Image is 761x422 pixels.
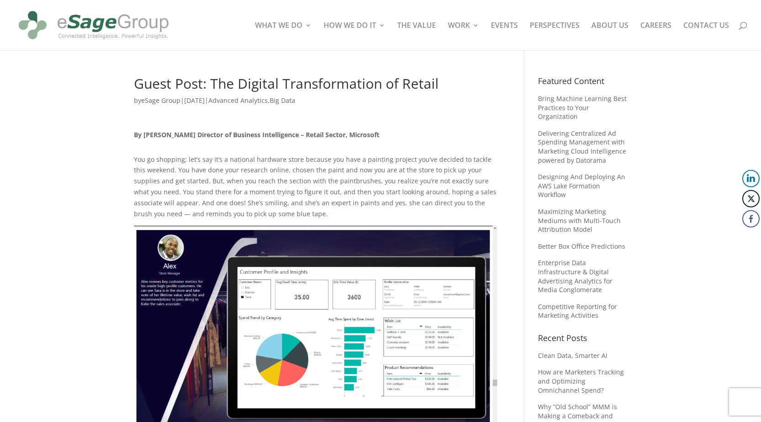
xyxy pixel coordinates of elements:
span: [DATE] [184,96,205,105]
a: Competitive Reporting for Marketing Activities [538,302,617,320]
a: CONTACT US [683,22,729,50]
a: CAREERS [640,22,671,50]
a: WORK [448,22,479,50]
h4: Featured Content [538,77,627,90]
img: eSage Group [16,4,172,47]
a: eSage Group [141,96,181,105]
strong: By [PERSON_NAME] Director of Business Intelligence – Retail Sector, Microsoft [134,130,379,139]
a: Clean Data, Smarter AI [538,351,607,360]
a: HOW WE DO IT [324,22,385,50]
p: You go shopping; let’s say it’s a national hardware store because you have a painting project you... [134,154,497,226]
button: Twitter Share [742,190,760,207]
a: Designing And Deploying An AWS Lake Formation Workflow [538,172,625,199]
a: ABOUT US [591,22,628,50]
a: How are Marketers Tracking and Optimizing Omnichannel Spend? [538,368,624,394]
h1: Guest Post: The Digital Transformation of Retail [134,77,497,95]
a: PERSPECTIVES [530,22,580,50]
a: Advanced Analytics [208,96,268,105]
a: Better Box Office Predictions [538,242,625,251]
a: EVENTS [491,22,518,50]
a: THE VALUE [397,22,436,50]
button: LinkedIn Share [742,170,760,187]
h4: Recent Posts [538,334,627,347]
a: WHAT WE DO [255,22,312,50]
a: Maximizing Marketing Mediums with Multi-Touch Attribution Model [538,207,621,234]
p: by | | , [134,95,497,113]
a: Big Data [270,96,295,105]
button: Facebook Share [742,210,760,227]
a: Bring Machine Learning Best Practices to Your Organization [538,94,627,121]
a: Enterprise Data Infrastructure & Digital Advertising Analytics for Media Conglomerate [538,258,612,294]
a: Delivering Centralized Ad Spending Management with Marketing Cloud Intelligence powered by Datorama [538,129,626,165]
